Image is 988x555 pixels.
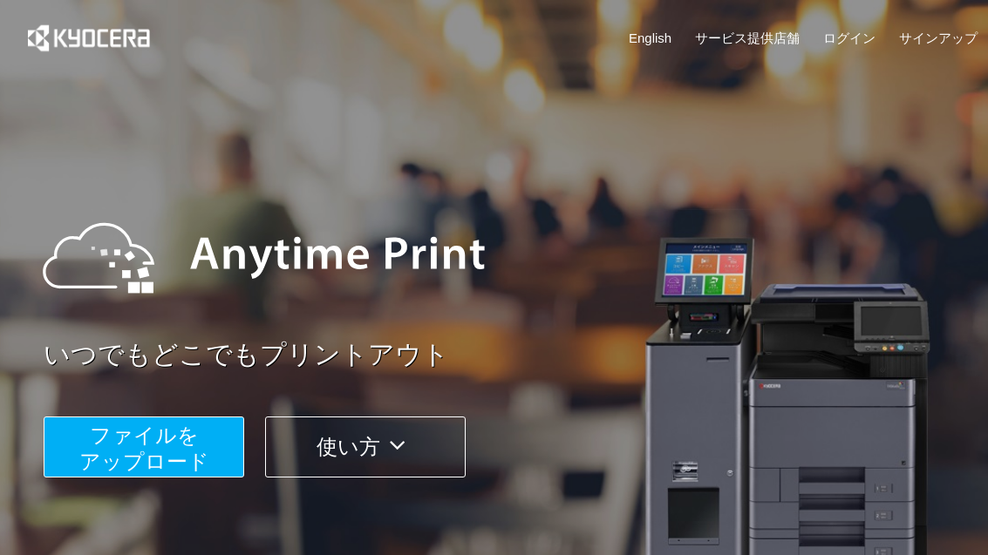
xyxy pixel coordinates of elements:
[629,29,671,47] a: English
[265,416,466,477] button: 使い方
[44,336,988,374] a: いつでもどこでもプリントアウト
[44,416,244,477] button: ファイルを​​アップロード
[695,29,800,47] a: サービス提供店舗
[899,29,978,47] a: サインアップ
[79,423,209,473] span: ファイルを ​​アップロード
[823,29,876,47] a: ログイン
